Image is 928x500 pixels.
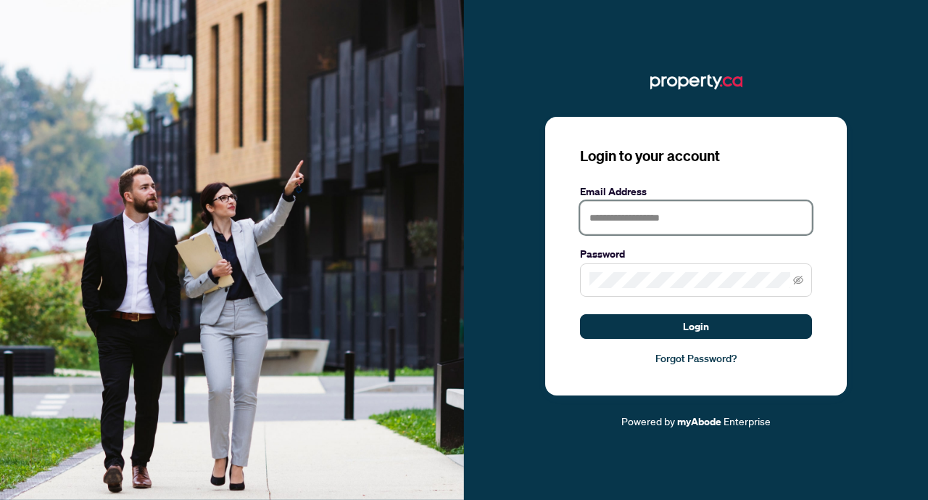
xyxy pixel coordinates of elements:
span: Powered by [621,414,675,427]
img: ma-logo [650,70,742,94]
label: Password [580,246,812,262]
span: Login [683,315,709,338]
button: Login [580,314,812,339]
span: eye-invisible [793,275,803,285]
label: Email Address [580,184,812,200]
a: myAbode [677,414,721,430]
a: Forgot Password? [580,351,812,366]
span: Enterprise [724,414,771,427]
h3: Login to your account [580,146,812,166]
